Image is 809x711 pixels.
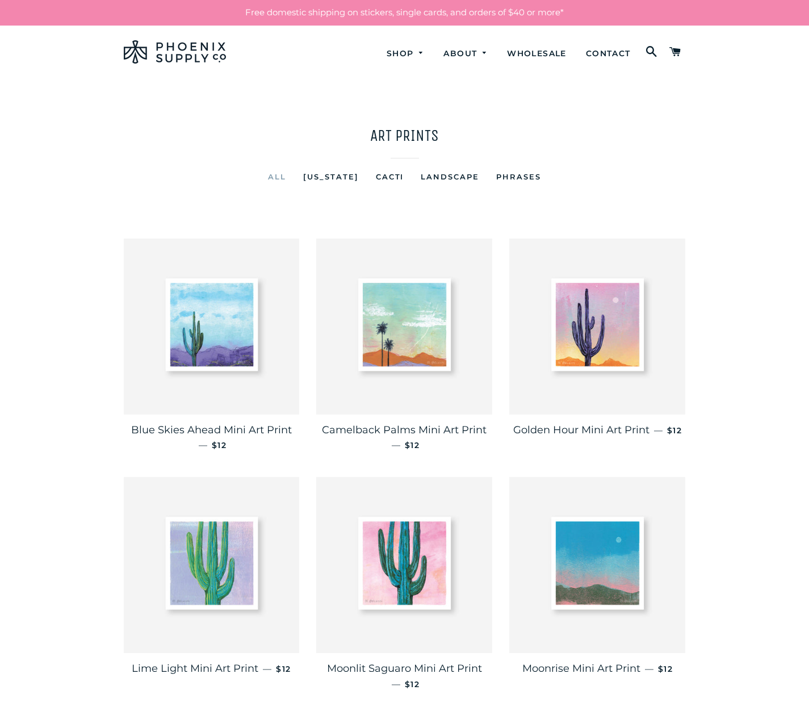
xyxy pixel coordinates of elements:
a: Wholesale [498,39,575,69]
span: $12 [212,440,227,450]
a: Lime Light Mini Art Print — $12 [124,653,300,685]
h1: Art Prints [124,124,686,147]
a: Blue Skies Ahead Mini Art Print — $12 [124,415,300,460]
span: — [199,440,207,450]
img: Golden Hour Mini Art Print [509,239,685,415]
a: Shop [378,39,433,69]
a: All [259,170,295,183]
a: Landscape [412,170,488,183]
a: Golden Hour Mini Art Print — $12 [509,415,685,446]
a: Moonrise Mini Art Print — $12 [509,653,685,685]
img: Moonlit Saguaro Mini Art Print [316,477,492,653]
span: — [263,663,271,674]
a: Moonlit Saguaro Mini Art Print — $12 [316,653,492,699]
span: Moonrise Mini Art Print [522,662,640,675]
span: — [645,663,653,674]
a: Camelback Palms Mini Art Print — $12 [316,415,492,460]
span: $12 [405,440,420,450]
span: — [654,425,663,436]
span: Lime Light Mini Art Print [132,662,258,675]
span: Golden Hour Mini Art Print [513,424,649,436]
img: Phoenix Supply Co. [124,40,226,64]
a: About [435,39,496,69]
a: Contact [577,39,639,69]
img: Lime Light Mini Art Print [124,477,300,653]
span: Moonlit Saguaro Mini Art Print [327,662,482,675]
a: [US_STATE] [295,170,367,183]
span: $12 [405,679,420,689]
img: Moonrise Mini Art Print [509,477,685,653]
span: Blue Skies Ahead Mini Art Print [131,424,292,436]
a: Cacti [367,170,413,183]
span: — [392,440,400,450]
span: Camelback Palms Mini Art Print [322,424,487,436]
span: $12 [658,664,673,674]
span: — [392,679,400,689]
img: Blue Skies Ahead Mini Art Print [124,239,300,415]
a: Phrases [488,170,550,183]
span: $12 [667,425,682,436]
span: $12 [276,664,291,674]
img: Camelback Palms Mini Art Print [316,239,492,415]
